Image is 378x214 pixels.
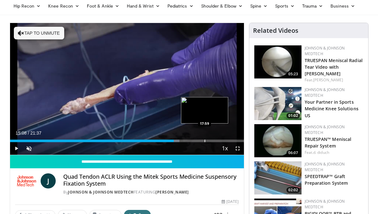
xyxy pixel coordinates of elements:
a: 06:07 [254,124,302,157]
button: Unmute [23,142,35,155]
a: Your Partner in Sports Medicine Knee Solutions US [305,99,358,118]
a: 02:02 [254,161,302,194]
span: 01:02 [286,113,300,119]
button: Fullscreen [231,142,244,155]
h4: Quad Tendon ACLR Using the Mitek Sports Medicine Suspensory Fixation System [63,173,239,187]
video-js: Video Player [10,23,244,155]
button: Playback Rate [219,142,231,155]
a: 01:02 [254,87,302,120]
div: By FEATURING [63,189,239,195]
h4: Related Videos [253,27,298,34]
a: Johnson & Johnson MedTech [305,87,345,98]
a: Johnson & Johnson MedTech [305,161,345,172]
div: Progress Bar [10,140,244,142]
a: SPEEDTRAP™ Graft Preparation System [305,173,348,186]
a: Johnson & Johnson MedTech [68,189,134,195]
div: Feat. [305,150,363,155]
img: image.jpeg [181,97,228,124]
img: Johnson & Johnson MedTech [15,173,38,188]
span: / [28,130,29,136]
a: Johnson & Johnson MedTech [305,199,345,210]
span: 05:23 [286,71,300,77]
a: TRUESPAN Meniscal Radial Tear Video with [PERSON_NAME] [305,57,363,77]
a: Johnson & Johnson MedTech [305,45,345,56]
a: TRUESPAN™ Meniscal Repair System [305,136,352,149]
img: a9cbc79c-1ae4-425c-82e8-d1f73baa128b.150x105_q85_crop-smart_upscale.jpg [254,45,302,78]
a: [PERSON_NAME] [313,77,343,83]
img: 0543fda4-7acd-4b5c-b055-3730b7e439d4.150x105_q85_crop-smart_upscale.jpg [254,87,302,120]
a: [PERSON_NAME] [155,189,189,195]
span: 02:02 [286,187,300,193]
span: 15:08 [16,130,27,136]
span: 06:07 [286,150,300,156]
span: 21:37 [30,130,41,136]
a: J [41,173,56,188]
div: [DATE] [222,199,239,205]
div: Feat. [305,77,363,83]
a: 05:23 [254,45,302,78]
img: a46a2fe1-2704-4a9e-acc3-1c278068f6c4.150x105_q85_crop-smart_upscale.jpg [254,161,302,194]
img: e42d750b-549a-4175-9691-fdba1d7a6a0f.150x105_q85_crop-smart_upscale.jpg [254,124,302,157]
a: Johnson & Johnson MedTech [305,124,345,135]
button: Play [10,142,23,155]
a: d. diduch [313,150,329,155]
button: Tap to unmute [14,27,64,39]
